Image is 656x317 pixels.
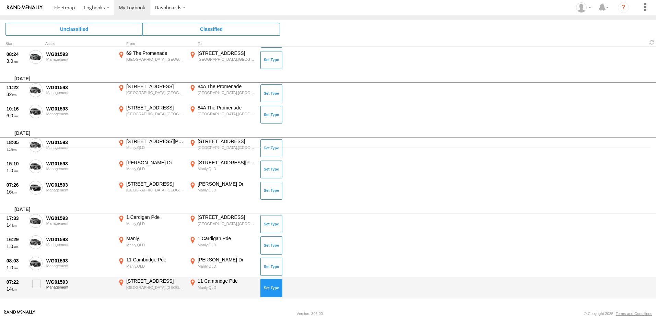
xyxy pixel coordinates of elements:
label: Click to View Event Location [188,257,257,277]
div: 1 Cardigan Pde [198,235,256,242]
div: Manly,QLD [198,166,256,171]
label: Click to View Event Location [188,278,257,298]
div: 10:16 [7,106,25,112]
div: [GEOGRAPHIC_DATA],[GEOGRAPHIC_DATA] [126,90,184,95]
div: [STREET_ADDRESS] [126,83,184,90]
div: Management [46,57,113,61]
div: [STREET_ADDRESS][PERSON_NAME] [126,138,184,144]
div: [STREET_ADDRESS] [198,214,256,220]
img: rand-logo.svg [7,5,43,10]
div: 08:24 [7,51,25,57]
button: Click to Set [260,84,282,102]
button: Click to Set [260,161,282,178]
div: 08:03 [7,258,25,264]
div: 1.0 [7,243,25,249]
div: WG01593 [46,215,113,221]
div: [GEOGRAPHIC_DATA],[GEOGRAPHIC_DATA] [198,145,256,150]
div: 32 [7,91,25,97]
div: [STREET_ADDRESS] [198,138,256,144]
div: WG01593 [46,84,113,91]
label: Click to View Event Location [188,214,257,234]
span: Click to view Classified Trips [143,23,280,35]
label: Click to View Event Location [188,83,257,103]
div: Manly,QLD [126,264,184,269]
label: Click to View Event Location [188,235,257,255]
div: Management [46,221,113,225]
label: Click to View Event Location [117,278,185,298]
div: Management [46,145,113,150]
div: [STREET_ADDRESS] [198,50,256,56]
div: 3.0 [7,58,25,64]
div: 17:33 [7,215,25,221]
div: [GEOGRAPHIC_DATA],[GEOGRAPHIC_DATA] [126,111,184,116]
div: Manly,QLD [126,145,184,150]
label: Click to View Event Location [117,235,185,255]
div: [GEOGRAPHIC_DATA],[GEOGRAPHIC_DATA] [198,90,256,95]
div: 16:29 [7,236,25,243]
div: Management [46,243,113,247]
button: Click to Set [260,51,282,69]
div: WG01593 [46,236,113,243]
div: [PERSON_NAME] Dr [126,160,184,166]
div: [GEOGRAPHIC_DATA],[GEOGRAPHIC_DATA] [198,221,256,226]
button: Click to Set [260,279,282,297]
div: Manly,QLD [198,188,256,192]
span: Refresh [648,39,656,46]
label: Click to View Event Location [117,181,185,201]
div: 14 [7,222,25,228]
div: WG01593 [46,279,113,285]
div: WG01593 [46,161,113,167]
div: 07:22 [7,279,25,285]
label: Click to View Event Location [117,214,185,234]
div: [PERSON_NAME] Dr [198,257,256,263]
label: Click to View Event Location [188,105,257,125]
div: Management [46,167,113,171]
button: Click to Set [260,258,282,275]
div: 11 Cambridge Pde [126,257,184,263]
div: 14 [7,286,25,292]
label: Click to View Event Location [117,105,185,125]
label: Click to View Event Location [117,138,185,158]
div: Version: 306.00 [297,312,323,316]
div: [GEOGRAPHIC_DATA],[GEOGRAPHIC_DATA] [126,188,184,192]
div: 18:05 [7,139,25,145]
div: Manly [126,235,184,242]
div: [STREET_ADDRESS][PERSON_NAME] [198,160,256,166]
a: Terms and Conditions [616,312,652,316]
div: Management [46,188,113,192]
div: Manly,QLD [198,285,256,290]
div: [GEOGRAPHIC_DATA],[GEOGRAPHIC_DATA] [126,57,184,62]
div: Management [46,91,113,95]
div: 6.0 [7,113,25,119]
div: WG01593 [46,182,113,188]
label: Click to View Event Location [117,83,185,103]
div: 1.0 [7,265,25,271]
button: Click to Set [260,215,282,233]
div: WG01593 [46,139,113,145]
div: Asset [45,42,114,46]
div: Management [46,285,113,289]
div: Chris Hobson [574,2,594,13]
div: To [188,42,257,46]
div: 16 [7,189,25,195]
div: 1.0 [7,167,25,174]
div: WG01593 [46,51,113,57]
div: 13 [7,146,25,152]
div: From [117,42,185,46]
div: 84A The Promenade [198,83,256,90]
div: Manly,QLD [198,264,256,269]
label: Click to View Event Location [117,160,185,179]
button: Click to Set [260,182,282,200]
div: [GEOGRAPHIC_DATA],[GEOGRAPHIC_DATA] [126,285,184,290]
div: 11 Cambridge Pde [198,278,256,284]
div: 1 Cardigan Pde [126,214,184,220]
div: [PERSON_NAME] Dr [198,181,256,187]
div: 69 The Promenade [126,50,184,56]
div: WG01593 [46,258,113,264]
button: Click to Set [260,106,282,124]
div: [STREET_ADDRESS] [126,181,184,187]
label: Click to View Event Location [188,138,257,158]
label: Click to View Event Location [188,50,257,70]
span: Click to view Unclassified Trips [5,23,143,35]
div: 07:26 [7,182,25,188]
